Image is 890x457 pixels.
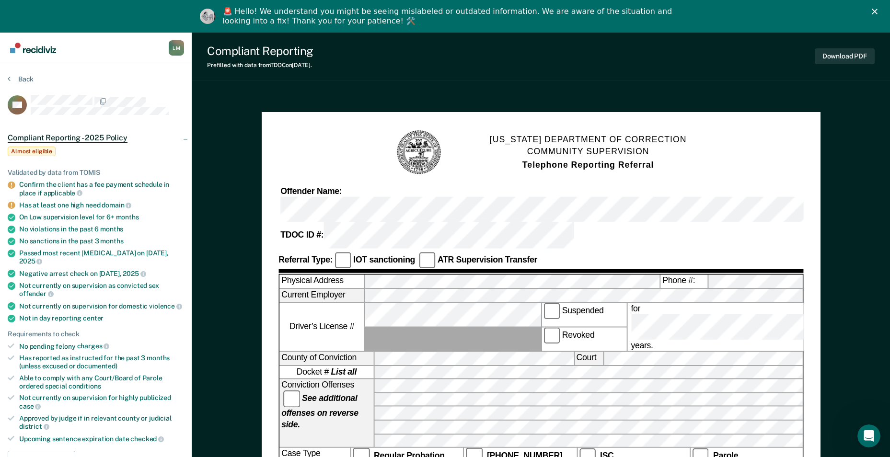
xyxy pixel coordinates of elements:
[77,342,110,350] span: charges
[419,252,436,269] input: ATR Supervision Transfer
[574,352,602,365] label: Court
[283,390,300,407] input: See additional offenses on reverse side.
[8,147,56,156] span: Almost eligible
[19,257,42,265] span: 2025
[19,314,184,322] div: Not in day reporting
[19,213,184,221] div: On Low supervision level for 6+
[8,169,184,177] div: Validated by data from TOMIS
[19,423,49,430] span: district
[83,314,104,322] span: center
[279,275,364,288] label: Physical Address
[280,231,324,240] strong: TDOC ID #:
[19,302,184,310] div: Not currently on supervision for domestic
[331,367,356,377] strong: List all
[335,252,351,269] input: IOT sanctioning
[438,255,537,264] strong: ATR Supervision Transfer
[395,129,442,176] img: TN Seal
[660,275,707,288] label: Phone #:
[542,303,626,326] label: Suspended
[543,303,560,320] input: Suspended
[130,435,164,443] span: checked
[123,270,146,277] span: 2025
[10,43,56,53] img: Recidiviz
[19,434,184,443] div: Upcoming sentence expiration date
[19,342,184,351] div: No pending felony
[629,303,883,351] label: for years.
[100,225,123,233] span: months
[281,394,358,429] strong: See additional offenses on reverse side.
[279,379,373,447] div: Conviction Offenses
[207,62,313,69] div: Prefilled with data from TDOC on [DATE] .
[19,282,184,298] div: Not currently on supervision as convicted sex
[223,7,675,26] div: 🚨 Hello! We understand you might be seeing mislabeled or outdated information. We are aware of th...
[19,402,41,410] span: case
[522,160,654,170] strong: Telephone Reporting Referral
[8,330,184,338] div: Requirements to check
[19,201,184,209] div: Has at least one high need domain
[279,303,364,351] label: Driver’s License #
[542,327,626,351] label: Revoked
[872,9,881,14] div: Close
[169,40,184,56] button: Profile dropdown button
[857,424,880,447] iframe: Intercom live chat
[279,352,373,365] label: County of Conviction
[279,289,364,302] label: Current Employer
[77,362,117,370] span: documented)
[19,394,184,410] div: Not currently on supervision for highly publicized
[19,354,184,370] div: Has reported as instructed for the past 3 months (unless excused or
[543,327,560,344] input: Revoked
[8,133,127,143] span: Compliant Reporting - 2025 Policy
[490,134,687,171] h1: [US_STATE] DEPARTMENT OF CORRECTION COMMUNITY SUPERVISION
[296,366,356,378] span: Docket #
[353,255,415,264] strong: IOT sanctioning
[280,186,342,196] strong: Offender Name:
[8,75,34,83] button: Back
[19,414,184,431] div: Approved by judge if in relevant county or judicial
[100,237,123,245] span: months
[19,237,184,245] div: No sanctions in the past 3
[169,40,184,56] div: L M
[19,225,184,233] div: No violations in the past 6
[19,290,54,297] span: offender
[19,269,184,278] div: Negative arrest check on [DATE],
[116,213,139,221] span: months
[149,302,182,310] span: violence
[207,44,313,58] div: Compliant Reporting
[631,314,881,340] input: for years.
[19,374,184,390] div: Able to comply with any Court/Board of Parole ordered special
[200,9,215,24] img: Profile image for Kim
[19,181,184,197] div: Confirm the client has a fee payment schedule in place if applicable
[278,255,333,264] strong: Referral Type:
[815,48,875,64] button: Download PDF
[69,382,101,390] span: conditions
[19,249,184,265] div: Passed most recent [MEDICAL_DATA] on [DATE],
